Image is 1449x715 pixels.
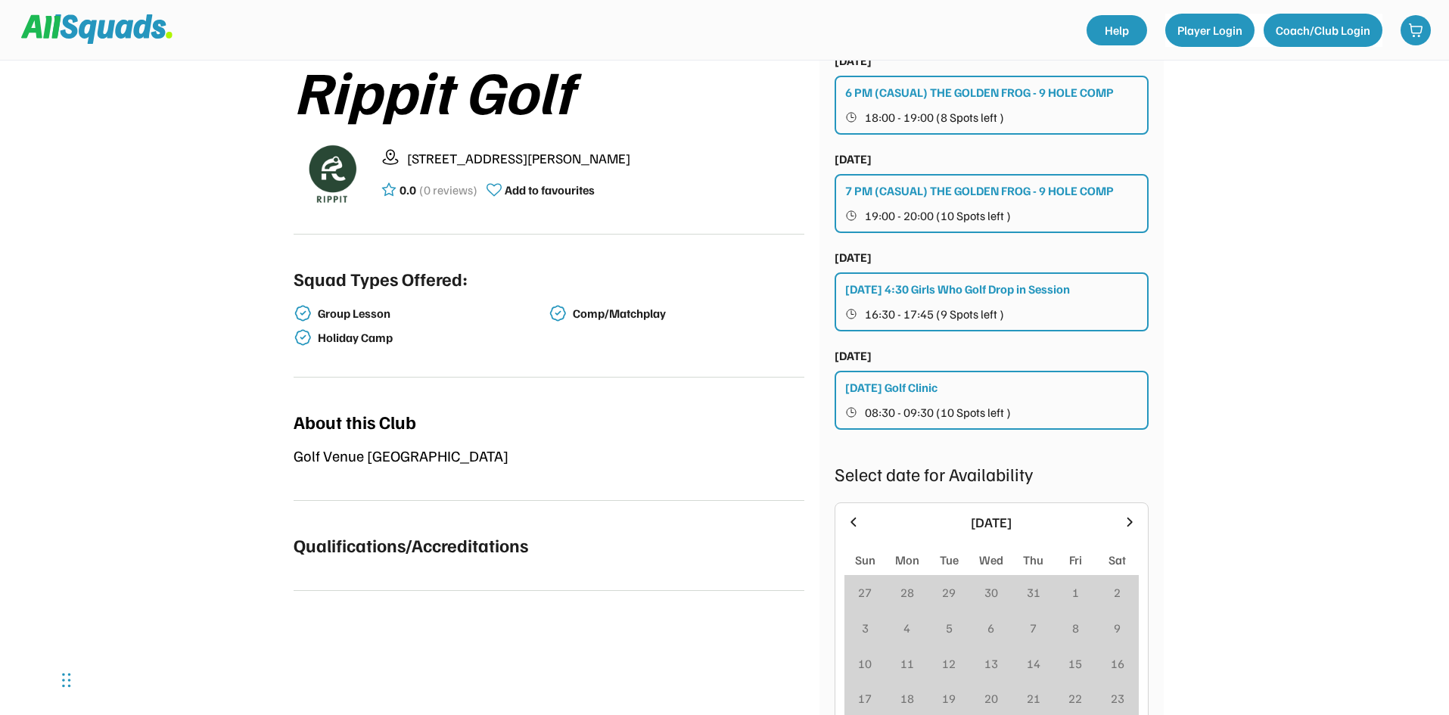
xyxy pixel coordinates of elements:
[1114,619,1121,637] div: 9
[1111,689,1124,707] div: 23
[845,304,1140,324] button: 16:30 - 17:45 (9 Spots left )
[318,331,546,345] div: Holiday Camp
[903,619,910,637] div: 4
[294,57,804,123] div: Rippit Golf
[400,181,416,199] div: 0.0
[505,181,595,199] div: Add to favourites
[407,148,804,169] div: [STREET_ADDRESS][PERSON_NAME]
[900,689,914,707] div: 18
[1087,15,1147,45] a: Help
[862,619,869,637] div: 3
[835,51,872,70] div: [DATE]
[835,460,1149,487] div: Select date for Availability
[845,206,1140,225] button: 19:00 - 20:00 (10 Spots left )
[1027,654,1040,673] div: 14
[940,551,959,569] div: Tue
[979,551,1003,569] div: Wed
[294,135,369,211] img: Rippitlogov2_green.png
[984,654,998,673] div: 13
[1068,654,1082,673] div: 15
[1069,551,1082,569] div: Fri
[1072,619,1079,637] div: 8
[1111,654,1124,673] div: 16
[942,583,956,602] div: 29
[294,408,416,435] div: About this Club
[946,619,953,637] div: 5
[294,328,312,347] img: check-verified-01.svg
[1030,619,1037,637] div: 7
[865,210,1011,222] span: 19:00 - 20:00 (10 Spots left )
[419,181,477,199] div: (0 reviews)
[835,347,872,365] div: [DATE]
[1068,689,1082,707] div: 22
[318,306,546,321] div: Group Lesson
[895,551,919,569] div: Mon
[858,689,872,707] div: 17
[573,306,801,321] div: Comp/Matchplay
[858,583,872,602] div: 27
[835,248,872,266] div: [DATE]
[1408,23,1423,38] img: shopping-cart-01%20%281%29.svg
[1114,583,1121,602] div: 2
[858,654,872,673] div: 10
[294,304,312,322] img: check-verified-01.svg
[900,654,914,673] div: 11
[855,551,875,569] div: Sun
[845,403,1140,422] button: 08:30 - 09:30 (10 Spots left )
[845,280,1070,298] div: [DATE] 4:30 Girls Who Golf Drop in Session
[845,378,937,396] div: [DATE] Golf Clinic
[835,150,872,168] div: [DATE]
[845,107,1140,127] button: 18:00 - 19:00 (8 Spots left )
[549,304,567,322] img: check-verified-01.svg
[294,265,468,292] div: Squad Types Offered:
[865,111,1004,123] span: 18:00 - 19:00 (8 Spots left )
[984,689,998,707] div: 20
[1072,583,1079,602] div: 1
[984,583,998,602] div: 30
[987,619,994,637] div: 6
[1023,551,1043,569] div: Thu
[1027,689,1040,707] div: 21
[845,83,1114,101] div: 6 PM (CASUAL) THE GOLDEN FROG - 9 HOLE COMP
[294,531,528,558] div: Qualifications/Accreditations
[1165,14,1255,47] button: Player Login
[865,406,1011,418] span: 08:30 - 09:30 (10 Spots left )
[294,444,804,467] div: Golf Venue [GEOGRAPHIC_DATA]
[900,583,914,602] div: 28
[1027,583,1040,602] div: 31
[1109,551,1126,569] div: Sat
[865,308,1004,320] span: 16:30 - 17:45 (9 Spots left )
[845,182,1114,200] div: 7 PM (CASUAL) THE GOLDEN FROG - 9 HOLE COMP
[870,512,1113,533] div: [DATE]
[21,14,173,43] img: Squad%20Logo.svg
[1264,14,1382,47] button: Coach/Club Login
[942,689,956,707] div: 19
[942,654,956,673] div: 12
